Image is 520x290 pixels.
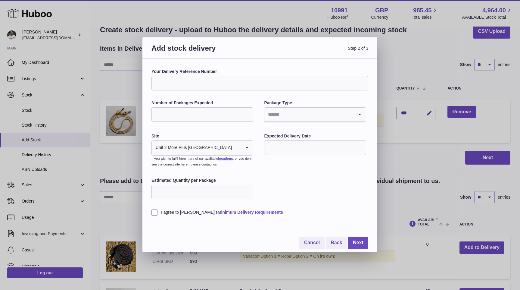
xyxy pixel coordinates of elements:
[151,69,368,74] label: Your Delivery Reference Number
[218,210,283,215] a: Minimum Delivery Requirements
[151,178,253,183] label: Estimated Quantity per Package
[260,43,368,60] span: Step 2 of 3
[264,108,353,121] input: Search for option
[151,100,253,106] label: Number of Packages Expected
[299,237,325,249] a: Cancel
[232,141,241,155] input: Search for option
[264,133,366,139] label: Expected Delivery Date
[152,141,232,155] span: Unit 2 More Plus [GEOGRAPHIC_DATA]
[218,157,233,160] a: locations
[348,237,368,249] a: Next
[151,133,253,139] label: Site
[326,237,347,249] a: Back
[264,108,366,122] div: Search for option
[151,43,260,60] h3: Add stock delivery
[151,157,252,166] small: If you wish to fulfil from more of our available , or you don’t see the correct site here - pleas...
[151,210,368,215] label: I agree to [PERSON_NAME]'s
[264,100,366,106] label: Package Type
[152,141,253,155] div: Search for option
